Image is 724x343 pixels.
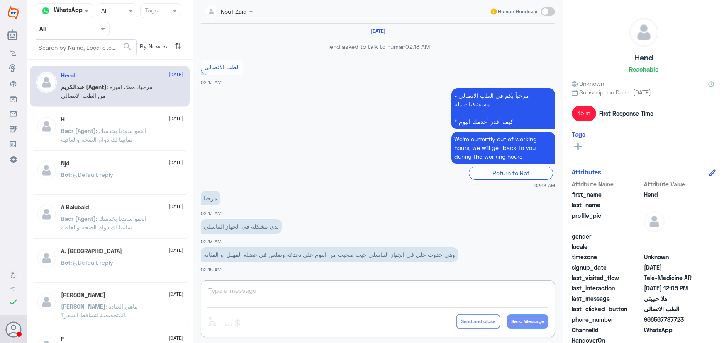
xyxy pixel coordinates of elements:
span: [PERSON_NAME] [61,303,105,310]
span: last_message [572,294,642,303]
span: [DATE] [168,203,183,210]
span: عبدالكريم (Agent) [61,83,107,90]
i: ⇅ [175,39,181,53]
p: 1/9/2025, 2:13 AM [201,191,220,205]
i: check [8,297,18,307]
h5: Hend [635,53,653,63]
h5: عبدالرحمن بن عبدالله [61,292,105,299]
span: 02:13 AM [534,182,555,189]
span: last_clicked_button [572,304,642,313]
span: gender [572,232,642,241]
span: : العفو سعدنا بخدمتك تمانينا لك دوام الصحة والعافية [61,127,146,143]
span: locale [572,242,642,251]
span: Bot [61,259,71,266]
p: 1/9/2025, 2:16 AM [201,276,343,290]
img: defaultAdmin.png [644,211,665,232]
h5: A. Turki [61,248,122,255]
h6: Reachable [629,65,658,73]
span: Bot [61,171,71,178]
img: defaultAdmin.png [36,72,57,93]
p: 1/9/2025, 2:13 AM [451,132,555,164]
span: 15 m [572,106,596,121]
span: first_name [572,190,642,199]
span: 966567787723 [644,315,704,324]
span: By Newest [137,39,171,56]
span: Subscription Date : [DATE] [572,88,716,97]
span: [DATE] [168,246,183,254]
span: Unknown [644,253,704,261]
span: 2025-08-31T23:12:47.603Z [644,263,704,272]
span: [DATE] [168,71,183,78]
span: [DATE] [168,334,183,342]
span: Badr (Agent) [61,215,96,222]
div: Return to Bot [469,167,553,179]
span: : مرحبا، معك اميره من الطب الاتصالي [61,83,153,99]
h6: Tags [572,130,585,138]
h6: Attributes [572,168,601,176]
span: : Default reply [71,259,113,266]
span: null [644,242,704,251]
span: last_interaction [572,284,642,292]
h5: Njd [61,160,69,167]
p: 1/9/2025, 2:13 AM [201,219,282,234]
span: ChannelId [572,326,642,334]
span: 02:13 AM [405,43,430,50]
span: [DATE] [168,290,183,298]
span: : العفو سعدنا بخدمتك تمانينا لك دوام الصحة والعافية [61,215,146,231]
span: null [644,232,704,241]
span: 02:13 AM [201,80,222,85]
img: defaultAdmin.png [36,292,57,312]
span: 2 [644,326,704,334]
button: Send and close [456,314,500,329]
span: First Response Time [599,109,653,118]
img: defaultAdmin.png [36,248,57,268]
h5: H [61,116,65,123]
span: 02:13 AM [201,210,222,216]
span: [DATE] [168,159,183,166]
span: Human Handover [498,8,538,15]
h5: F [61,336,64,343]
img: defaultAdmin.png [36,116,57,137]
span: signup_date [572,263,642,272]
h5: A Balubaid [61,204,89,211]
span: الطب الاتصالي [644,304,704,313]
span: Tele-Medicine AR [644,273,704,282]
span: last_name [572,200,642,209]
div: Tags [144,6,158,17]
span: 2025-09-01T09:05:01.877Z [644,284,704,292]
span: 02:13 AM [201,239,222,244]
button: Send Message [507,314,548,329]
img: defaultAdmin.png [36,204,57,225]
button: search [122,40,132,54]
input: Search by Name, Local etc… [35,40,136,55]
p: Hend asked to talk to human [201,42,555,51]
span: last_visited_flow [572,273,642,282]
img: Widebot Logo [8,6,19,19]
span: Badr (Agent) [61,127,96,134]
span: هلا حبيبتي [644,294,704,303]
h5: Hend [61,72,75,79]
p: 1/9/2025, 2:13 AM [451,88,555,129]
span: : Default reply [71,171,113,178]
img: whatsapp.png [39,5,52,17]
button: Avatar [5,321,21,337]
span: Attribute Value [644,180,704,188]
span: 02:15 AM [201,267,222,272]
p: 1/9/2025, 2:15 AM [201,247,458,262]
span: search [122,42,132,52]
span: Hend [644,190,704,199]
img: defaultAdmin.png [36,160,57,181]
img: defaultAdmin.png [630,18,658,46]
span: profile_pic [572,211,642,230]
span: Unknown [572,79,604,88]
h6: [DATE] [355,28,401,34]
span: timezone [572,253,642,261]
span: [DATE] [168,115,183,122]
span: الطب الاتصالي [205,63,240,70]
span: phone_number [572,315,642,324]
span: Attribute Name [572,180,642,188]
